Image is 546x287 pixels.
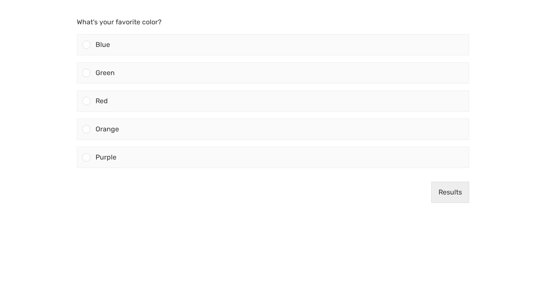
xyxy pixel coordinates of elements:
span: Orange [96,125,119,133]
span: Red [96,97,108,105]
span: Purple [96,153,116,161]
span: Green [96,69,115,77]
p: What's your favorite color? [77,17,469,27]
span: Blue [96,41,110,49]
button: Results [431,182,469,203]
